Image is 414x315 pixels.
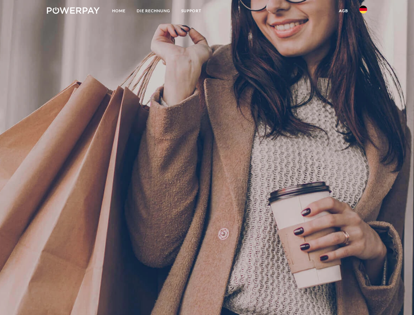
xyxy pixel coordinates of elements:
[131,5,176,17] a: DIE RECHNUNG
[107,5,131,17] a: Home
[47,7,100,14] img: logo-powerpay-white.svg
[176,5,207,17] a: SUPPORT
[359,6,367,13] img: de
[333,5,354,17] a: agb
